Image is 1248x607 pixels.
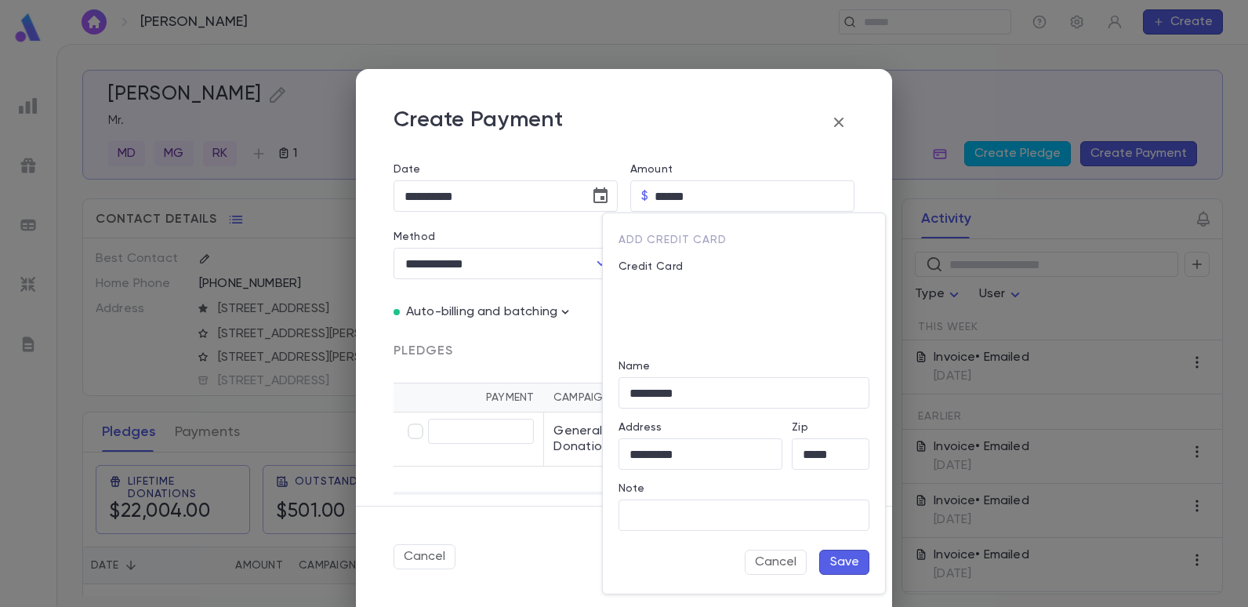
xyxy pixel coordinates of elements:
[745,550,807,575] button: Cancel
[792,421,807,434] label: Zip
[619,421,662,434] label: Address
[619,260,869,273] p: Credit Card
[619,234,727,245] span: Add Credit Card
[819,550,869,575] button: Save
[619,482,645,495] label: Note
[619,360,651,373] label: Name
